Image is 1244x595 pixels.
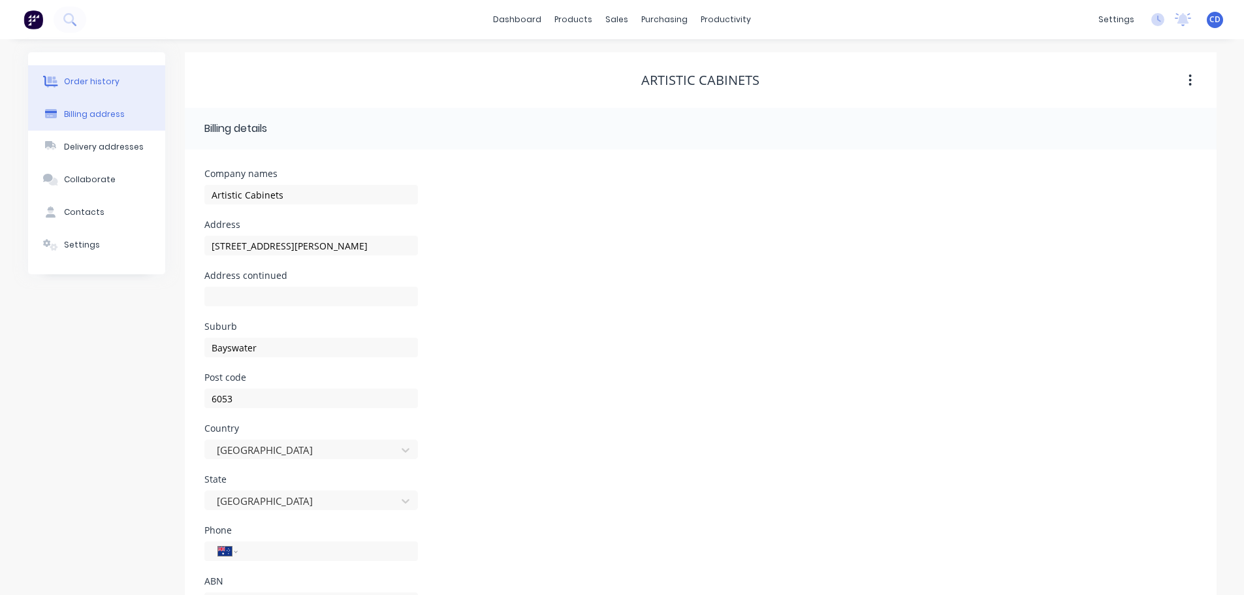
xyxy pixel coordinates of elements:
[204,220,418,229] div: Address
[28,229,165,261] button: Settings
[24,10,43,29] img: Factory
[548,10,599,29] div: products
[204,373,418,382] div: Post code
[1209,14,1220,25] span: CD
[28,163,165,196] button: Collaborate
[64,141,144,153] div: Delivery addresses
[64,239,100,251] div: Settings
[204,121,267,137] div: Billing details
[28,196,165,229] button: Contacts
[204,526,418,535] div: Phone
[204,271,418,280] div: Address continued
[1092,10,1141,29] div: settings
[641,72,759,88] div: Artistic Cabinets
[204,475,418,484] div: State
[64,108,125,120] div: Billing address
[204,169,418,178] div: Company names
[204,424,418,433] div: Country
[64,174,116,185] div: Collaborate
[64,206,104,218] div: Contacts
[694,10,758,29] div: productivity
[28,131,165,163] button: Delivery addresses
[64,76,120,88] div: Order history
[204,322,418,331] div: Suburb
[635,10,694,29] div: purchasing
[486,10,548,29] a: dashboard
[28,65,165,98] button: Order history
[204,577,418,586] div: ABN
[28,98,165,131] button: Billing address
[599,10,635,29] div: sales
